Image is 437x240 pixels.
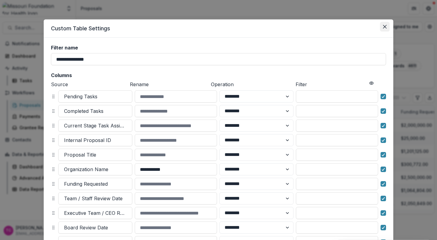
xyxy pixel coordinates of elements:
button: Close [380,22,390,32]
p: Filter [296,81,367,88]
h2: Columns [51,73,386,78]
p: Operation [211,81,293,88]
header: Custom Table Settings [44,19,393,38]
p: Rename [130,81,208,88]
p: Source [51,81,127,88]
label: Filter name [51,45,382,51]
